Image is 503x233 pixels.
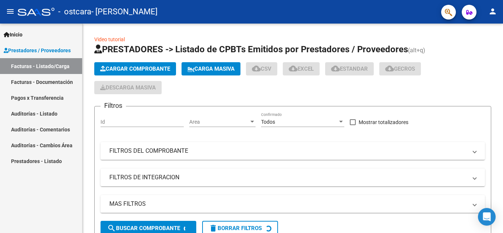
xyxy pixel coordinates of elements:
mat-icon: cloud_download [289,64,298,73]
span: Todos [261,119,275,125]
span: Cargar Comprobante [100,66,170,72]
mat-icon: delete [209,224,218,233]
span: Gecros [385,66,415,72]
mat-expansion-panel-header: MAS FILTROS [101,195,485,213]
button: Carga Masiva [182,62,240,75]
div: Open Intercom Messenger [478,208,496,226]
mat-panel-title: FILTROS DEL COMPROBANTE [109,147,467,155]
mat-panel-title: FILTROS DE INTEGRACION [109,173,467,181]
span: Inicio [4,31,22,39]
span: Descarga Masiva [100,84,156,91]
mat-panel-title: MAS FILTROS [109,200,467,208]
mat-expansion-panel-header: FILTROS DEL COMPROBANTE [101,142,485,160]
span: EXCEL [289,66,314,72]
span: - ostcara [58,4,91,20]
mat-icon: search [107,224,116,233]
span: CSV [252,66,271,72]
span: Prestadores / Proveedores [4,46,71,54]
span: Mostrar totalizadores [359,118,408,127]
h3: Filtros [101,100,126,111]
span: Borrar Filtros [209,225,262,232]
mat-icon: cloud_download [385,64,394,73]
mat-icon: menu [6,7,15,16]
span: Buscar Comprobante [107,225,180,232]
mat-icon: cloud_download [252,64,261,73]
button: EXCEL [283,62,320,75]
button: Gecros [379,62,421,75]
span: PRESTADORES -> Listado de CPBTs Emitidos por Prestadores / Proveedores [94,44,408,54]
span: Estandar [331,66,368,72]
button: Cargar Comprobante [94,62,176,75]
a: Video tutorial [94,36,125,42]
mat-icon: cloud_download [331,64,340,73]
button: Descarga Masiva [94,81,162,94]
button: CSV [246,62,277,75]
button: Estandar [325,62,374,75]
mat-icon: person [488,7,497,16]
span: (alt+q) [408,47,425,54]
app-download-masive: Descarga masiva de comprobantes (adjuntos) [94,81,162,94]
span: Area [189,119,249,125]
span: - [PERSON_NAME] [91,4,158,20]
span: Carga Masiva [187,66,235,72]
mat-expansion-panel-header: FILTROS DE INTEGRACION [101,169,485,186]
